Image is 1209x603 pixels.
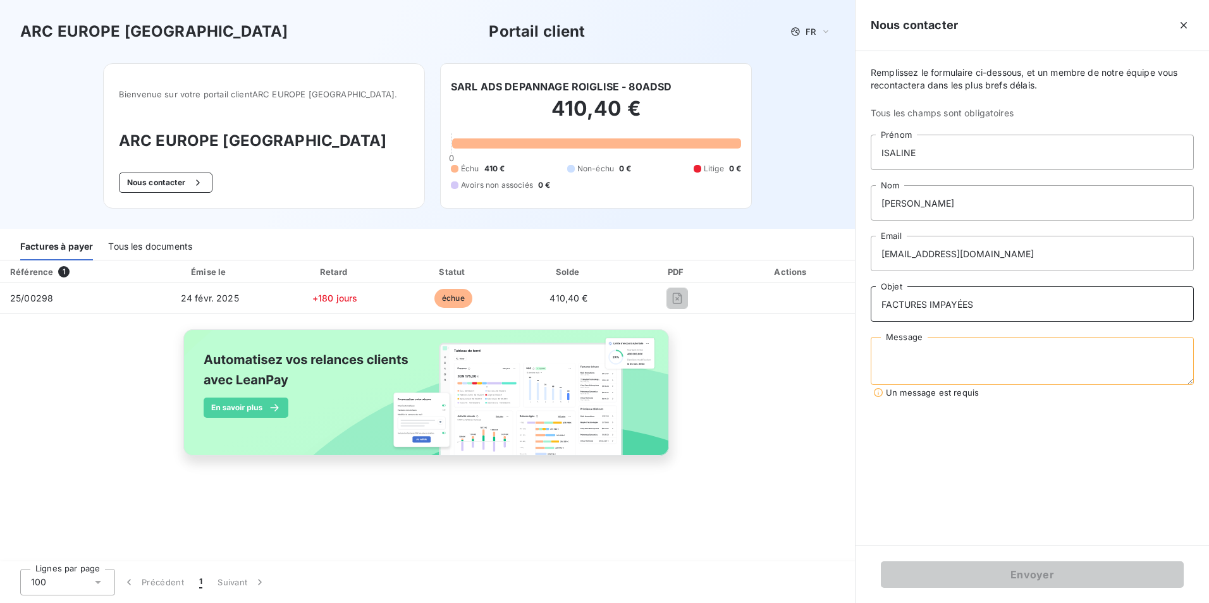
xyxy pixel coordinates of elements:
span: Avoirs non associés [461,180,533,191]
div: Tous les documents [108,234,192,260]
input: placeholder [871,286,1194,322]
h2: 410,40 € [451,96,741,134]
span: FR [806,27,816,37]
button: 1 [192,569,210,595]
div: Actions [731,265,852,278]
h6: SARL ADS DEPANNAGE ROIGLISE - 80ADSD [451,79,672,94]
span: +180 jours [312,293,358,303]
div: PDF [629,265,726,278]
h3: ARC EUROPE [GEOGRAPHIC_DATA] [119,130,409,152]
button: Suivant [210,569,274,595]
button: Nous contacter [119,173,212,193]
span: 410 € [484,163,505,174]
span: Non-échu [577,163,614,174]
div: Statut [397,265,509,278]
button: Précédent [115,569,192,595]
div: Retard [278,265,392,278]
span: Un message est requis [886,387,979,398]
span: 0 € [619,163,631,174]
span: 0 [449,153,454,163]
span: 24 févr. 2025 [181,293,239,303]
span: 1 [199,576,202,588]
span: 100 [31,576,46,588]
div: Factures à payer [20,234,93,260]
span: 25/00298 [10,293,53,303]
input: placeholder [871,185,1194,221]
span: 0 € [729,163,741,174]
span: échue [434,289,472,308]
input: placeholder [871,135,1194,170]
div: Référence [10,267,53,277]
span: Échu [461,163,479,174]
span: Remplissez le formulaire ci-dessous, et un membre de notre équipe vous recontactera dans les plus... [871,66,1194,92]
img: banner [172,322,683,477]
span: Tous les champs sont obligatoires [871,107,1194,119]
button: Envoyer [881,561,1184,588]
h5: Nous contacter [871,16,958,34]
span: Litige [704,163,724,174]
div: Émise le [147,265,273,278]
span: 410,40 € [549,293,587,303]
div: Solde [514,265,623,278]
span: Bienvenue sur votre portail client ARC EUROPE [GEOGRAPHIC_DATA] . [119,89,409,99]
h3: Portail client [489,20,585,43]
input: placeholder [871,236,1194,271]
span: 1 [58,266,70,277]
span: 0 € [538,180,550,191]
h3: ARC EUROPE [GEOGRAPHIC_DATA] [20,20,288,43]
